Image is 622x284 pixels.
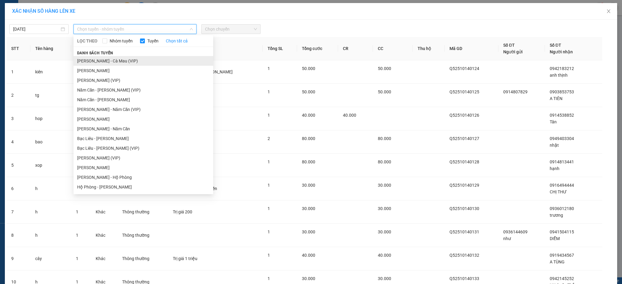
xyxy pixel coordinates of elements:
span: 80.000 [302,159,315,164]
span: 80.000 [378,159,391,164]
span: Q52510140133 [449,276,479,281]
span: 30.000 [378,229,391,234]
span: 50.000 [378,66,391,71]
span: Q52510140131 [449,229,479,234]
span: 40.000 [302,253,315,258]
td: 6 [6,177,30,200]
td: 3 [6,107,30,130]
span: nhật [550,143,559,148]
th: SL [71,37,91,60]
span: 1 [268,253,270,258]
span: Người nhận [550,49,573,54]
th: Thu hộ [413,37,445,60]
span: Trị giá 1 triệu [173,256,197,261]
td: bao [30,130,71,154]
span: 2 [268,136,270,141]
td: hop [30,107,71,130]
li: [PERSON_NAME] [73,114,213,124]
td: Thông thường [117,247,168,270]
td: Khác [91,200,117,224]
span: 0916494444 [550,183,574,188]
span: 30.000 [302,183,315,188]
span: down [190,27,193,31]
th: Tổng cước [297,37,338,60]
span: Danh sách tuyến [73,50,117,56]
span: 30.000 [302,276,315,281]
input: 14/10/2025 [13,26,60,32]
span: Q52510140126 [449,113,479,118]
td: h [30,200,71,224]
span: Chọn tuyến - nhóm tuyến [77,25,193,34]
span: A TIÊN [550,96,562,101]
span: như [503,236,511,241]
span: 30.000 [302,229,315,234]
td: xop [30,154,71,177]
li: Bạc Liêu - [PERSON_NAME] (VIP) [73,143,213,153]
th: Tổng SL [263,37,297,60]
span: 30.000 [378,183,391,188]
td: h [30,177,71,200]
li: Bạc Liêu - [PERSON_NAME] [73,134,213,143]
span: Q52510140127 [449,136,479,141]
td: Thông thường [117,200,168,224]
span: 30.000 [302,206,315,211]
span: Người gửi [503,49,523,54]
th: CR [338,37,373,60]
li: [PERSON_NAME] - Cà Mau (VIP) [73,56,213,66]
span: Số ĐT [503,43,515,48]
span: 80.000 [378,136,391,141]
td: 5 [6,154,30,177]
span: Q52510140124 [449,66,479,71]
span: 1 [268,159,270,164]
span: 1 [76,256,78,261]
li: [PERSON_NAME] (VIP) [73,75,213,85]
span: 0914807829 [503,89,528,94]
span: 30.000 [378,206,391,211]
li: Hộ Phòng - [PERSON_NAME] [73,182,213,192]
span: 1 [268,89,270,94]
td: Khác [91,224,117,247]
li: Năm Căn - [PERSON_NAME] [73,95,213,105]
span: Nhóm tuyến [107,38,135,44]
span: 1 [268,276,270,281]
span: Tuyến [145,38,161,44]
td: 1 [6,60,30,84]
span: 50.000 [302,66,315,71]
span: Q52510140130 [449,206,479,211]
span: 1 [268,66,270,71]
span: close [606,9,611,14]
span: 1 [268,183,270,188]
span: 0942145252 [550,276,574,281]
td: Thông thường [117,224,168,247]
span: 50.000 [378,89,391,94]
span: 50.000 [302,89,315,94]
span: Q52510140128 [449,159,479,164]
span: 1 [76,209,78,214]
span: Tân [550,119,557,124]
td: 4 [6,130,30,154]
span: 0936144609 [503,229,528,234]
li: [PERSON_NAME] - Hộ Phòng [73,172,213,182]
td: Khác [91,247,117,270]
span: trương [550,213,563,218]
span: 1 [268,113,270,118]
span: Q52510140125 [449,89,479,94]
span: 0941504115 [550,229,574,234]
td: tg [30,84,71,107]
span: 0914538852 [550,113,574,118]
a: Chọn tất cả [166,38,188,44]
li: [PERSON_NAME] (VIP) [73,153,213,163]
span: Trị giá 200 [173,209,192,214]
span: 0903853753 [550,89,574,94]
span: 40.000 [302,113,315,118]
li: [PERSON_NAME] [73,163,213,172]
span: 0942183212 [550,66,574,71]
span: 40.000 [378,253,391,258]
span: 0914813441 [550,159,574,164]
li: Năm Căn - [PERSON_NAME] (VIP) [73,85,213,95]
td: h [30,224,71,247]
th: Tên hàng [30,37,71,60]
span: XÁC NHẬN SỐ HÀNG LÊN XE [12,8,75,14]
td: kiên [30,60,71,84]
span: 30.000 [378,276,391,281]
